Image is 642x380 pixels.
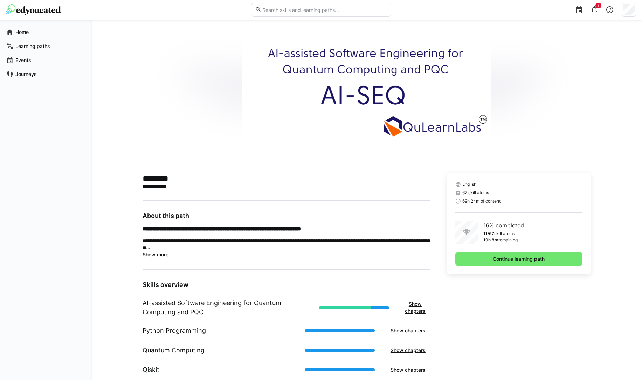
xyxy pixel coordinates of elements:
[483,221,524,230] p: 16% completed
[404,301,427,315] span: Show chapters
[386,363,430,377] button: Show chapters
[400,297,430,318] button: Show chapters
[143,365,159,374] h1: Qiskit
[389,347,427,354] span: Show chapters
[262,7,387,13] input: Search skills and learning paths…
[386,324,430,338] button: Show chapters
[389,327,427,334] span: Show chapters
[598,3,599,8] span: 1
[143,326,206,335] h1: Python Programming
[143,212,430,220] h3: About this path
[386,343,430,357] button: Show chapters
[462,190,489,196] span: 67 skill atoms
[143,281,430,289] h3: Skills overview
[483,231,494,237] p: 11/67
[455,252,582,266] button: Continue learning path
[494,231,515,237] p: skill atoms
[498,237,518,243] p: remaining
[462,198,501,204] span: 69h 24m of content
[143,298,313,317] h1: AI-assisted Software Engineering for Quantum Computing and PQC
[483,237,498,243] p: 19h 8m
[143,346,205,355] h1: Quantum Computing
[143,252,168,258] span: Show more
[492,255,546,262] span: Continue learning path
[389,366,427,373] span: Show chapters
[462,182,476,187] span: English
